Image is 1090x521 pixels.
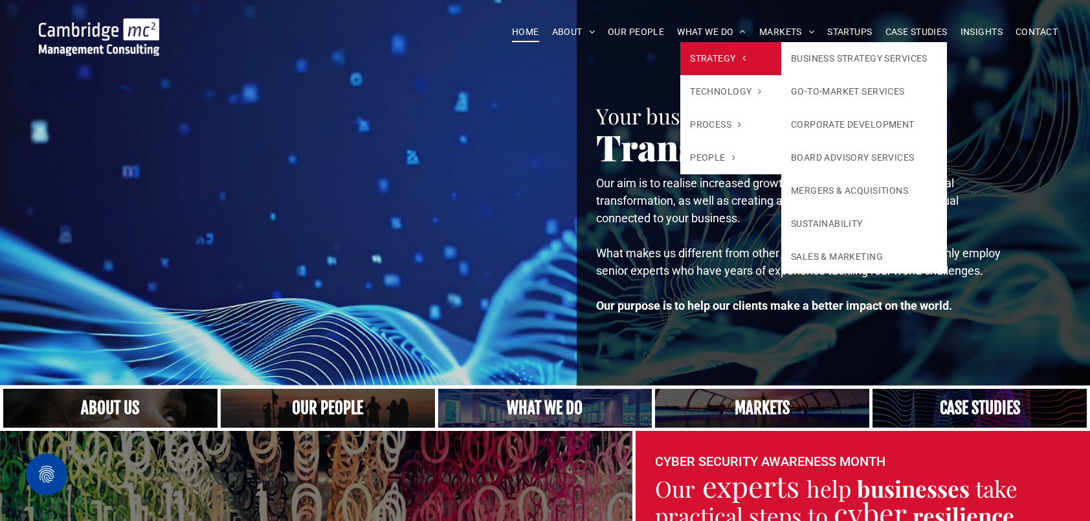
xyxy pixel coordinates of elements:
a: A crowd in silhouette at sunset, on a rise or lookout point [221,389,435,428]
span: Transformed [596,122,818,170]
a: HOME [506,22,546,42]
span: experts [702,466,799,505]
font: CYBER SECURITY AWARENESS MONTH [655,454,885,469]
a: ABOUT [546,22,602,42]
strong: businesses [857,473,970,504]
span: WHAT WE DO [677,22,746,42]
span: help [806,473,851,504]
a: Close up of woman's face, centered on her eyes [3,389,217,428]
img: Go to Homepage [39,18,159,56]
a: A yoga teacher lifting his whole body off the ground in the peacock pose [438,389,652,428]
a: OUR PEOPLE [601,22,671,42]
a: PROCESS [680,108,781,141]
span: PEOPLE [690,151,735,165]
a: SALES & MARKETING [781,240,947,273]
a: WHAT WE DO [671,22,753,42]
a: CONTACT [1009,22,1064,42]
a: BUSINESS STRATEGY SERVICES [781,42,947,75]
strong: Our purpose is to help our clients make a better impact on the world. [596,299,952,312]
span: What makes us different from other consultancies is our team. We only employ senior experts who h... [596,246,1001,277]
span: PROCESS [690,118,741,132]
a: TECHNOLOGY [680,75,781,108]
span: TECHNOLOGY [690,85,762,98]
a: INSIGHTS [954,22,1009,42]
a: GO-TO-MARKET SERVICES [781,75,947,108]
span: Your business [596,101,730,130]
a: SUSTAINABILITY [781,207,947,240]
a: CORPORATE DEVELOPMENT [781,108,947,141]
a: STRATEGY [680,42,781,75]
a: Your Business Transformed | Cambridge Management Consulting [39,20,159,34]
a: CASE STUDIES | See an Overview of All Our Case Studies | Cambridge Management Consulting [873,389,1087,428]
span: Our [655,473,695,504]
span: Our aim is to realise increased growth and cost savings through digital transformation, as well a... [596,176,959,225]
a: STARTUPS [821,22,878,42]
a: MERGERS & ACQUISITIONS [781,174,947,207]
a: Our Markets | Cambridge Management Consulting [655,389,869,428]
span: STRATEGY [690,52,746,65]
a: BOARD ADVISORY SERVICES [781,141,947,174]
a: CASE STUDIES [879,22,954,42]
a: MARKETS [753,22,821,42]
a: PEOPLE [680,141,781,174]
